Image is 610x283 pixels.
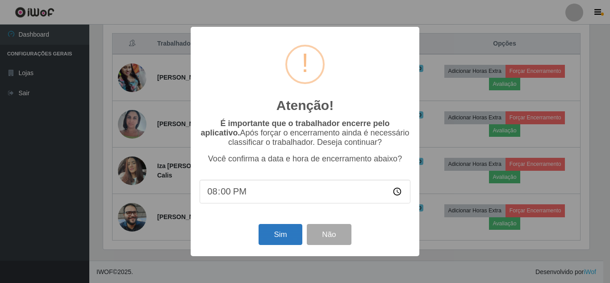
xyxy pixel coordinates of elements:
b: É importante que o trabalhador encerre pelo aplicativo. [201,119,389,137]
button: Sim [259,224,302,245]
p: Você confirma a data e hora de encerramento abaixo? [200,154,410,164]
p: Após forçar o encerramento ainda é necessário classificar o trabalhador. Deseja continuar? [200,119,410,147]
button: Não [307,224,351,245]
h2: Atenção! [276,97,334,114]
